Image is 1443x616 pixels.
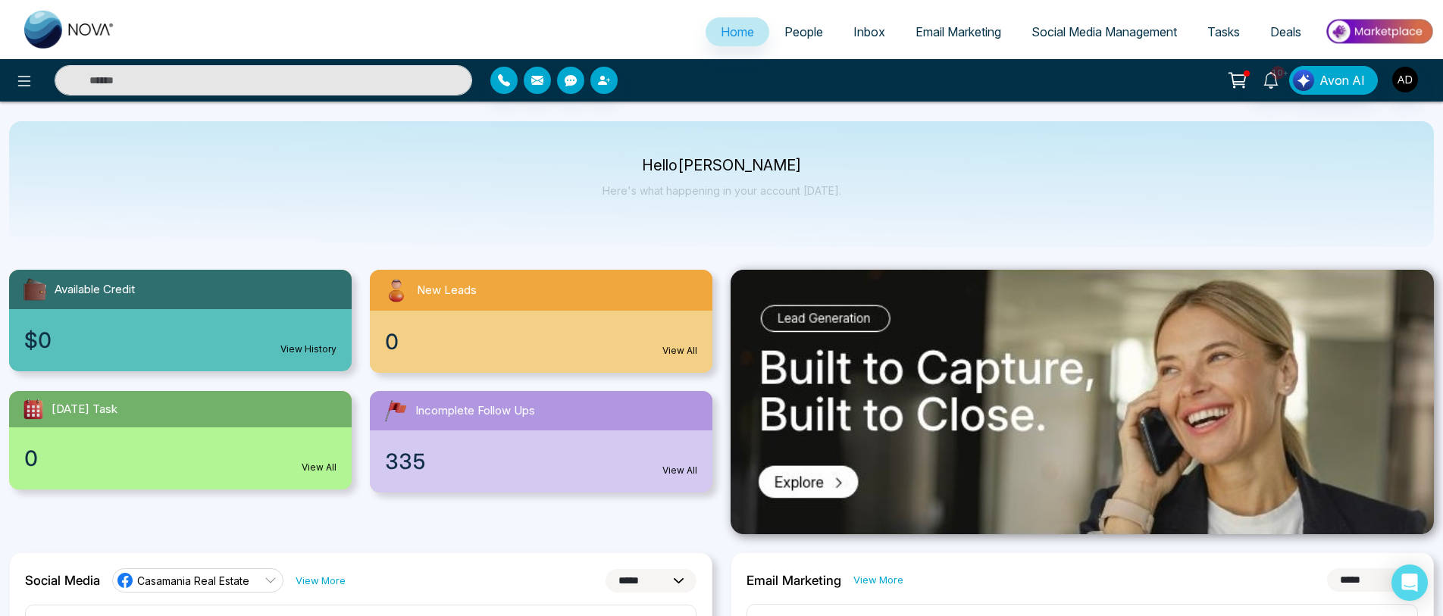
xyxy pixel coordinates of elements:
a: Deals [1255,17,1316,46]
span: 0 [385,326,399,358]
a: View All [302,461,336,474]
span: $0 [24,324,52,356]
a: 10+ [1253,66,1289,92]
a: New Leads0View All [361,270,721,373]
div: Open Intercom Messenger [1391,564,1428,601]
span: 0 [24,442,38,474]
span: People [784,24,823,39]
span: Deals [1270,24,1301,39]
span: New Leads [417,282,477,299]
img: newLeads.svg [382,276,411,305]
img: Lead Flow [1293,70,1314,91]
img: availableCredit.svg [21,276,49,303]
span: Home [721,24,754,39]
a: Tasks [1192,17,1255,46]
p: Hello [PERSON_NAME] [603,159,841,172]
a: View All [662,344,697,358]
span: Social Media Management [1031,24,1177,39]
span: [DATE] Task [52,401,117,418]
a: View More [296,574,346,588]
span: Incomplete Follow Ups [415,402,535,420]
a: Incomplete Follow Ups335View All [361,391,721,492]
h2: Social Media [25,573,100,588]
span: Email Marketing [916,24,1001,39]
a: View History [280,342,336,356]
img: Market-place.gif [1324,14,1434,48]
span: Tasks [1207,24,1240,39]
a: Social Media Management [1016,17,1192,46]
img: . [731,270,1434,534]
span: 335 [385,446,426,477]
a: People [769,17,838,46]
span: Avon AI [1319,71,1365,89]
img: Nova CRM Logo [24,11,115,48]
img: todayTask.svg [21,397,45,421]
a: View More [853,573,903,587]
a: Inbox [838,17,900,46]
a: View All [662,464,697,477]
h2: Email Marketing [747,573,841,588]
img: User Avatar [1392,67,1418,92]
a: Email Marketing [900,17,1016,46]
img: followUps.svg [382,397,409,424]
span: Inbox [853,24,885,39]
span: Available Credit [55,281,135,299]
button: Avon AI [1289,66,1378,95]
span: Casamania Real Estate [137,574,249,588]
a: Home [706,17,769,46]
span: 10+ [1271,66,1285,80]
p: Here's what happening in your account [DATE]. [603,184,841,197]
